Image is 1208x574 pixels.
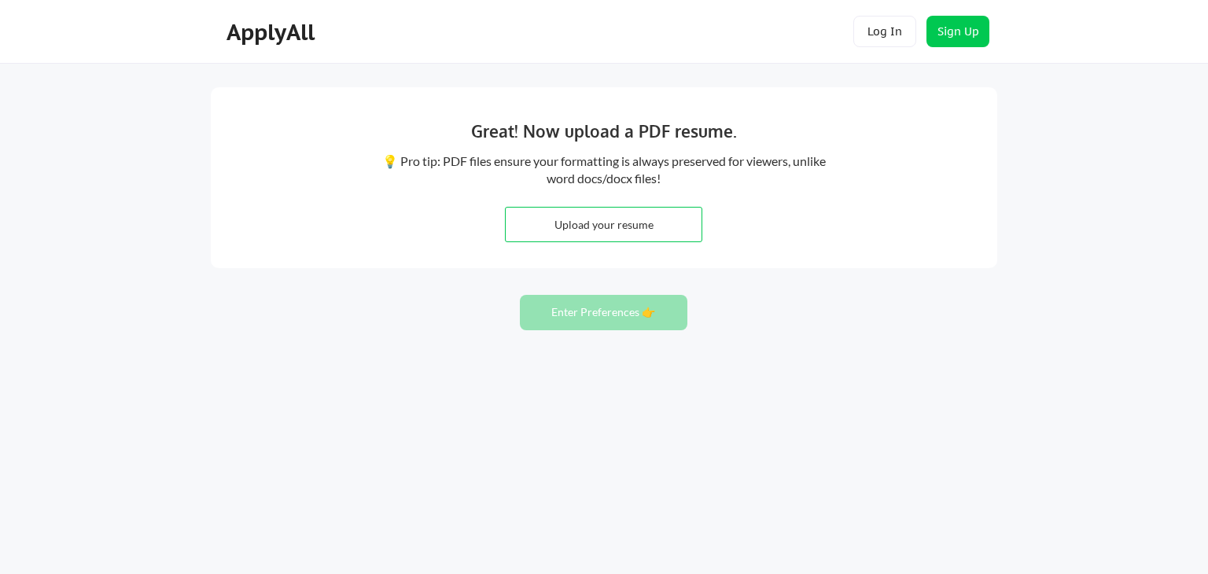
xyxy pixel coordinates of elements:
[226,19,319,46] div: ApplyAll
[520,295,687,330] button: Enter Preferences 👉
[853,16,916,47] button: Log In
[380,153,827,188] div: 💡 Pro tip: PDF files ensure your formatting is always preserved for viewers, unlike word docs/doc...
[364,119,843,144] div: Great! Now upload a PDF resume.
[926,16,989,47] button: Sign Up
